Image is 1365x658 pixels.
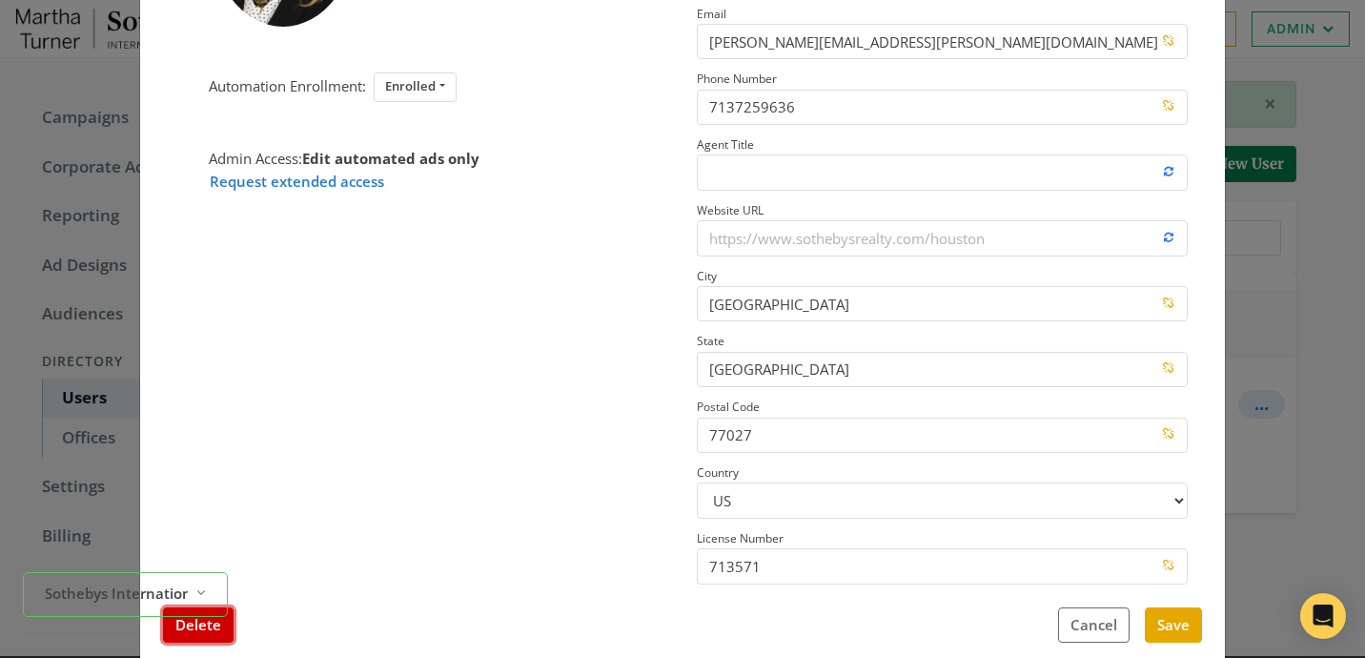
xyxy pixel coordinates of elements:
[697,418,1188,453] input: Postal Code
[697,530,784,546] small: License Number
[697,268,717,284] small: City
[374,72,457,102] button: Enrolled
[697,333,724,349] small: State
[1058,607,1130,643] button: Cancel
[697,90,1188,125] input: Phone Number
[1300,593,1346,639] div: Open Intercom Messenger
[697,483,1188,518] select: Country
[209,149,479,168] span: Admin Access:
[697,548,1188,584] input: License Number
[697,202,764,218] small: Website URL
[697,136,754,153] small: Agent Title
[697,399,760,415] small: Postal Code
[45,583,188,605] span: Sothebys International Realty - [PERSON_NAME]
[697,220,1188,256] input: Website URL
[209,76,366,95] span: Automation Enrollment:
[697,6,726,22] small: Email
[697,24,1188,59] input: Email
[697,154,1188,190] input: Agent Title
[697,71,777,87] small: Phone Number
[697,464,739,481] small: Country
[697,352,1188,387] input: State
[23,572,228,617] button: Sothebys International Realty - [PERSON_NAME]
[1145,607,1202,643] button: Save
[302,149,479,168] strong: Edit automated ads only
[697,286,1188,321] input: City
[209,170,385,194] button: Request extended access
